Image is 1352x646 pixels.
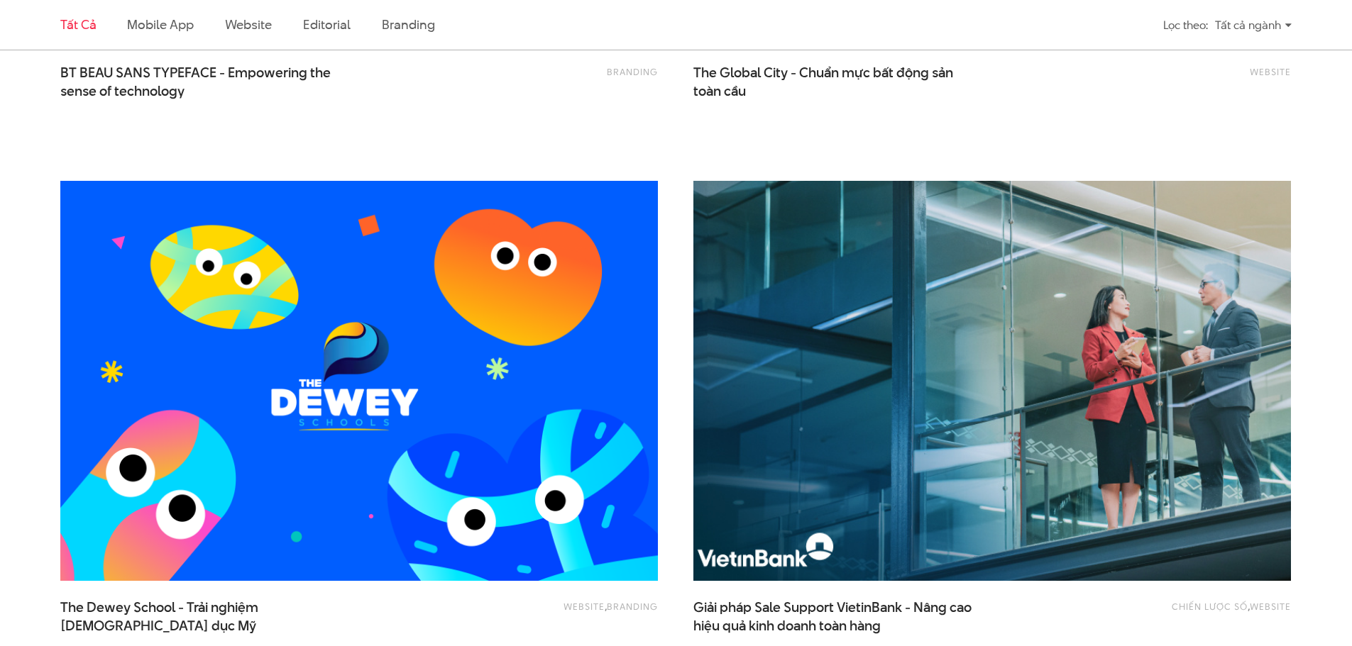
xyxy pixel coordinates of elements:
[693,64,977,99] a: The Global City - Chuẩn mực bất động sảntoàn cầu
[60,82,185,101] span: sense of technology
[693,64,977,99] span: The Global City - Chuẩn mực bất động sản
[211,598,258,617] span: nghiệm
[60,64,344,99] a: BT BEAU SANS TYPEFACE - Empowering thesense of technology
[382,16,434,33] a: Branding
[693,617,881,635] span: hiệu quả kinh doanh toàn hàng
[607,65,658,78] a: Branding
[127,16,193,33] a: Mobile app
[664,161,1321,601] img: Sale support VietinBank
[693,82,746,101] span: toàn cầu
[60,598,344,634] a: The Dewey School - Trải nghiệm [DEMOGRAPHIC_DATA] dục Mỹ
[238,616,256,635] span: Mỹ
[1172,600,1248,613] a: Chiến lược số
[211,616,235,635] span: dục
[607,600,658,613] a: Branding
[133,598,175,617] span: School
[60,16,96,33] a: Tất cả
[564,600,605,613] a: Website
[1250,600,1291,613] a: Website
[1163,13,1208,38] div: Lọc theo:
[87,598,131,617] span: Dewey
[1250,65,1291,78] a: Website
[1052,598,1291,627] div: ,
[60,616,209,635] span: [DEMOGRAPHIC_DATA]
[693,598,977,634] span: Giải pháp Sale Support VietinBank - Nâng cao
[303,16,351,33] a: Editorial
[60,64,344,99] span: BT BEAU SANS TYPEFACE - Empowering the
[60,181,658,581] img: TDS the dewey school
[419,598,658,627] div: ,
[178,598,184,617] span: -
[225,16,272,33] a: Website
[60,598,84,617] span: The
[693,598,977,634] a: Giải pháp Sale Support VietinBank - Nâng caohiệu quả kinh doanh toàn hàng
[187,598,208,617] span: Trải
[1215,13,1292,38] div: Tất cả ngành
